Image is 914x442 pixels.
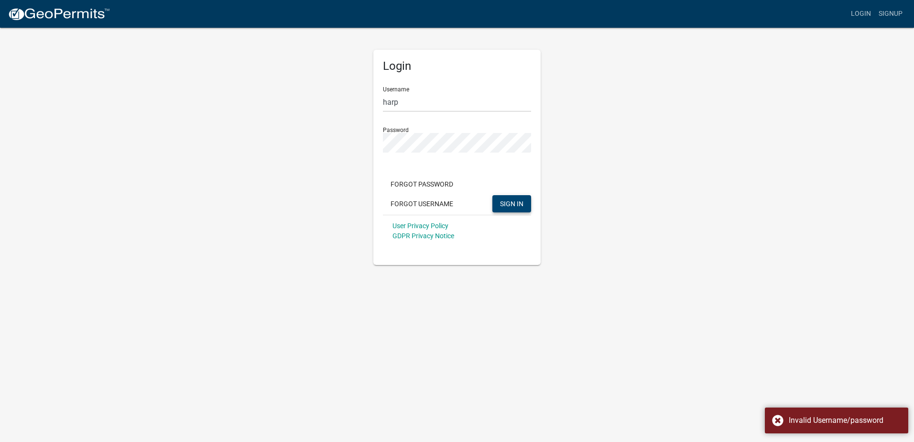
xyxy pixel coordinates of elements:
h5: Login [383,59,531,73]
div: Invalid Username/password [789,415,901,426]
a: User Privacy Policy [392,222,448,230]
a: Signup [875,5,906,23]
button: SIGN IN [492,195,531,212]
button: Forgot Username [383,195,461,212]
button: Forgot Password [383,176,461,193]
a: GDPR Privacy Notice [392,232,454,240]
span: SIGN IN [500,199,523,207]
a: Login [847,5,875,23]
